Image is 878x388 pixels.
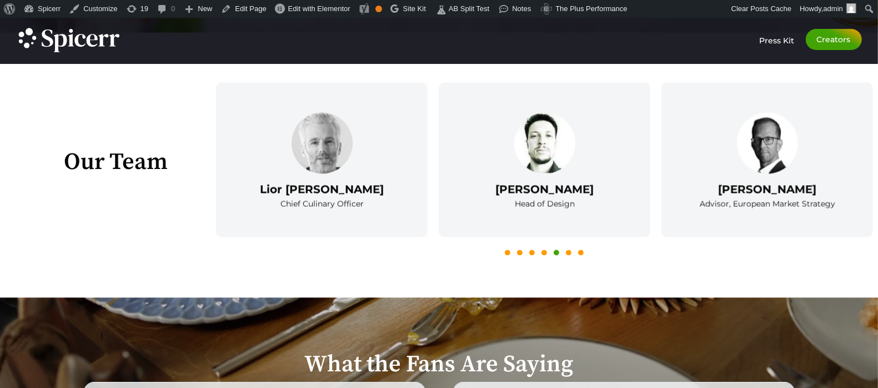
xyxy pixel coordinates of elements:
button: 6 of 3 [566,250,571,256]
button: 7 of 3 [578,250,584,256]
span: Edit with Elementor [288,4,350,13]
span: Press Kit [760,36,795,46]
div: OK [375,6,382,12]
button: 3 of 3 [529,250,535,256]
img: I'm unable to identify or describe the person in the image. It features a close-up of someone wit... [514,113,575,174]
a: Press Kit [760,29,795,46]
h3: [PERSON_NAME] [439,184,650,195]
h3: [PERSON_NAME] [661,184,873,195]
button: 2 of 3 [517,250,523,256]
div: Head of Design [439,200,650,208]
span: admin [824,4,843,13]
div: Advisor, European Market Strategy [661,200,873,208]
span: Site Kit [403,4,426,13]
a: Creators [806,29,862,50]
h3: Lior [PERSON_NAME] [216,184,428,195]
button: 4 of 3 [541,250,547,256]
button: 1 of 3 [505,250,510,256]
div: Chief Culinary Officer [216,200,428,208]
img: Bertrand Dufour [737,113,798,174]
h2: Our Team [26,151,205,175]
h2: What the Fans Are Saying [49,354,829,377]
span: Creators [817,36,851,43]
img: A grayscale portrait of a person with short, light-colored hair and a beard. The background is pl... [292,113,353,174]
